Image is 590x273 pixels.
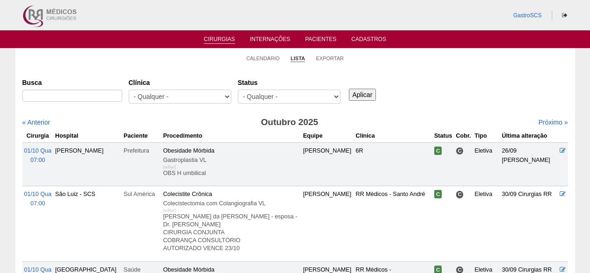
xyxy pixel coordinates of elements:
[500,186,558,261] td: 30/09 Cirurgias RR
[24,191,52,197] span: 01/10 Qua
[291,55,305,62] a: Lista
[562,13,567,18] i: Sair
[163,213,299,252] p: [PERSON_NAME] da [PERSON_NAME] - esposa - Dr. [PERSON_NAME] CIRURGIA CONJUNTA COBRANÇA CONSULTÓRI...
[560,266,566,273] a: Editar
[30,200,45,207] span: 07:00
[538,119,568,126] a: Próximo »
[24,147,52,163] a: 01/10 Qua 07:00
[513,12,541,19] a: GastroSCS
[301,186,354,261] td: [PERSON_NAME]
[161,129,301,143] th: Procedimento
[473,186,500,261] td: Eletiva
[161,142,301,186] td: Obesidade Mórbida
[22,129,54,143] th: Cirurgia
[316,55,344,62] a: Exportar
[124,189,160,199] div: Sul América
[246,55,280,62] a: Calendário
[473,129,500,143] th: Tipo
[250,36,291,45] a: Internações
[22,78,122,87] label: Busca
[456,190,464,198] span: Consultório
[354,129,432,143] th: Clínica
[354,186,432,261] td: RR Médicos - Santo André
[301,129,354,143] th: Equipe
[305,36,336,45] a: Pacientes
[434,190,442,198] span: Confirmada
[163,206,176,215] div: [editar]
[500,142,558,186] td: 26/09 [PERSON_NAME]
[163,162,176,172] div: [editar]
[53,129,122,143] th: Hospital
[349,89,376,101] input: Aplicar
[30,157,45,163] span: 07:00
[53,142,122,186] td: [PERSON_NAME]
[153,116,426,129] h3: Outubro 2025
[163,169,299,177] p: OBS H umbilical
[560,191,566,197] a: Editar
[129,78,231,87] label: Clínica
[301,142,354,186] td: [PERSON_NAME]
[24,147,52,154] span: 01/10 Qua
[124,146,160,155] div: Prefeitura
[432,129,454,143] th: Status
[351,36,386,45] a: Cadastros
[500,129,558,143] th: Última alteração
[163,155,299,165] div: Gastroplastia VL
[22,119,50,126] a: « Anterior
[434,147,442,155] span: Confirmada
[456,147,464,155] span: Consultório
[161,186,301,261] td: Colecistite Crônica
[560,147,566,154] a: Editar
[122,129,161,143] th: Paciente
[24,191,52,207] a: 01/10 Qua 07:00
[238,78,340,87] label: Status
[163,199,299,208] div: Colecistectomia com Colangiografia VL
[473,142,500,186] td: Eletiva
[53,186,122,261] td: São Luiz - SCS
[204,36,235,44] a: Cirurgias
[354,142,432,186] td: 6R
[22,90,122,102] input: Digite os termos que você deseja procurar.
[24,266,52,273] span: 01/10 Qua
[454,129,472,143] th: Cobr.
